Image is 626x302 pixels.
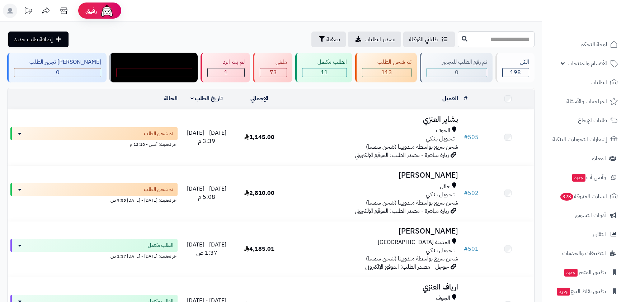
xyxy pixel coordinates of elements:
[577,5,619,20] img: logo-2.png
[364,35,395,44] span: تصدير الطلبات
[403,32,455,47] a: طلباتي المُوكلة
[464,133,468,142] span: #
[568,58,607,68] span: الأقسام والمنتجات
[164,94,178,103] a: الحالة
[366,198,458,207] span: شحن سريع بواسطة مندوبينا (شحن سمسا)
[464,245,479,253] a: #501
[190,94,223,103] a: تاريخ الطلب
[381,68,392,77] span: 113
[187,129,226,145] span: [DATE] - [DATE] 3:39 م
[108,53,199,82] a: مندوب توصيل داخل الرياض 0
[494,53,536,82] a: الكل198
[14,68,101,77] div: 0
[10,140,178,148] div: اخر تحديث: أمس - 12:10 م
[580,39,607,49] span: لوحة التحكم
[362,58,411,66] div: تم شحن الطلب
[464,94,467,103] a: #
[148,242,173,249] span: الطلب مكتمل
[442,94,458,103] a: العميل
[187,240,226,257] span: [DATE] - [DATE] 1:37 ص
[199,53,251,82] a: لم يتم الرد 1
[546,112,622,129] a: طلبات الإرجاع
[294,53,354,82] a: الطلب مكتمل 11
[144,186,173,193] span: تم شحن الطلب
[117,68,192,77] div: 0
[426,191,455,199] span: تـحـويـل بـنـكـي
[564,267,606,277] span: تطبيق المتجر
[592,229,606,239] span: التقارير
[250,94,268,103] a: الإجمالي
[321,68,328,77] span: 11
[440,182,450,191] span: حائل
[366,254,458,263] span: شحن سريع بواسطة مندوبينا (شحن سمسا)
[187,184,226,201] span: [DATE] - [DATE] 5:08 م
[288,171,458,179] h3: [PERSON_NAME]
[546,169,622,186] a: وآتس آبجديد
[546,245,622,262] a: التطبيقات والخدمات
[10,252,178,259] div: اخر تحديث: [DATE] - [DATE] 1:37 ص
[19,4,37,20] a: تحديثات المنصة
[502,58,529,66] div: الكل
[546,226,622,243] a: التقارير
[426,246,455,255] span: تـحـويـل بـنـكـي
[427,58,487,66] div: تم رفع الطلب للتجهيز
[560,191,607,201] span: السلات المتروكة
[546,207,622,224] a: أدوات التسويق
[288,227,458,235] h3: [PERSON_NAME]
[366,143,458,151] span: شحن سريع بواسطة مندوبينا (شحن سمسا)
[464,189,479,197] a: #502
[116,58,192,66] div: مندوب توصيل داخل الرياض
[560,192,574,201] span: 328
[8,32,69,47] a: إضافة طلب جديد
[571,172,606,182] span: وآتس آب
[224,68,228,77] span: 1
[362,68,411,77] div: 113
[365,263,449,271] span: جوجل - مصدر الطلب: الموقع الإلكتروني
[270,68,277,77] span: 73
[572,174,585,182] span: جديد
[418,53,494,82] a: تم رفع الطلب للتجهيز 0
[311,32,346,47] button: تصفية
[562,248,606,258] span: التطبيقات والخدمات
[244,189,274,197] span: 2,810.00
[436,126,450,135] span: الجوف
[546,93,622,110] a: المراجعات والأسئلة
[510,68,521,77] span: 198
[244,133,274,142] span: 1,145.00
[590,77,607,87] span: الطلبات
[56,68,60,77] span: 0
[546,188,622,205] a: السلات المتروكة328
[355,151,449,159] span: زيارة مباشرة - مصدر الطلب: الموقع الإلكتروني
[10,196,178,203] div: اخر تحديث: [DATE] - [DATE] 9:55 ص
[552,134,607,144] span: إشعارات التحويلات البنكية
[14,58,101,66] div: [PERSON_NAME] تجهيز الطلب
[378,238,450,246] span: المدينة [GEOGRAPHIC_DATA]
[455,68,458,77] span: 0
[100,4,114,18] img: ai-face.png
[6,53,108,82] a: [PERSON_NAME] تجهيز الطلب 0
[546,74,622,91] a: الطلبات
[288,115,458,124] h3: بشاير العنزي
[546,131,622,148] a: إشعارات التحويلات البنكية
[355,207,449,215] span: زيارة مباشرة - مصدر الطلب: الموقع الإلكتروني
[207,58,245,66] div: لم يتم الرد
[354,53,418,82] a: تم شحن الطلب 113
[566,96,607,106] span: المراجعات والأسئلة
[575,210,606,220] span: أدوات التسويق
[426,135,455,143] span: تـحـويـل بـنـكـي
[288,283,458,291] h3: ارياف العنزي
[546,264,622,281] a: تطبيق المتجرجديد
[260,68,286,77] div: 73
[326,35,340,44] span: تصفية
[592,153,606,163] span: العملاء
[578,115,607,125] span: طلبات الإرجاع
[464,189,468,197] span: #
[557,288,570,296] span: جديد
[546,283,622,300] a: تطبيق نقاط البيعجديد
[302,68,347,77] div: 11
[208,68,244,77] div: 1
[244,245,274,253] span: 4,185.01
[251,53,293,82] a: ملغي 73
[546,36,622,53] a: لوحة التحكم
[144,130,173,137] span: تم شحن الطلب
